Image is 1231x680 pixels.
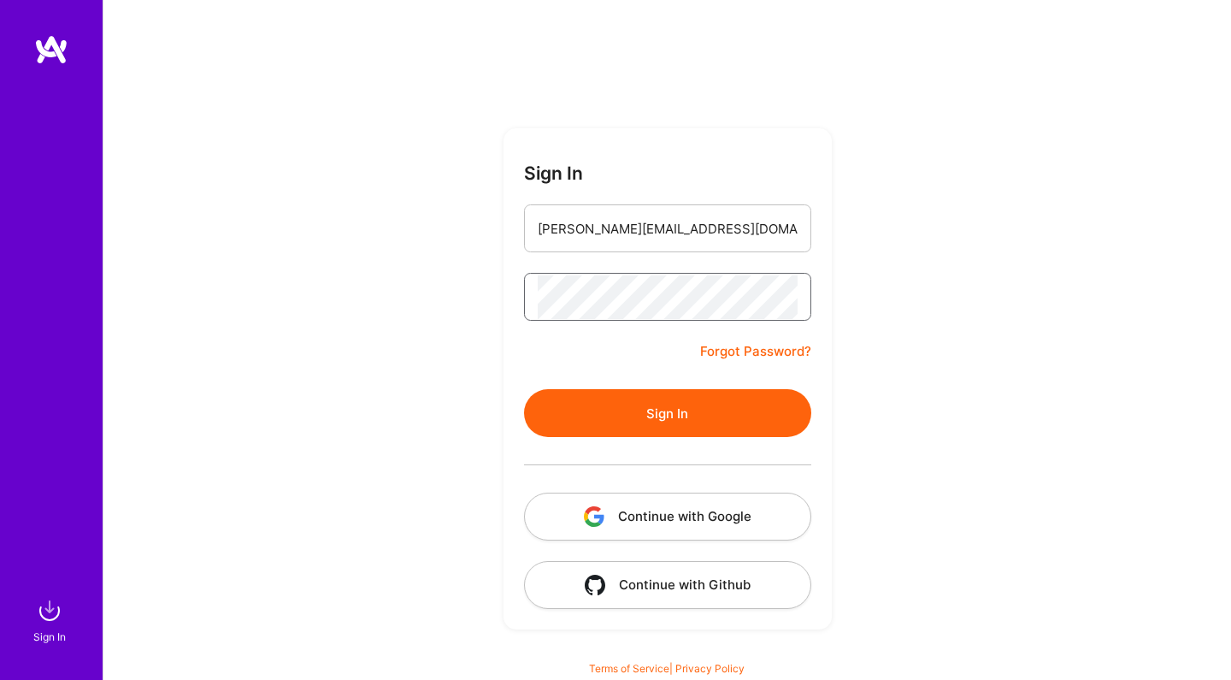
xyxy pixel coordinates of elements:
div: © 2025 ATeams Inc., All rights reserved. [103,629,1231,671]
input: Email... [538,207,798,251]
a: Terms of Service [589,662,669,675]
img: sign in [32,594,67,628]
a: Privacy Policy [675,662,745,675]
button: Continue with Github [524,561,811,609]
img: icon [585,575,605,595]
h3: Sign In [524,163,583,184]
a: Forgot Password? [700,341,811,362]
img: icon [584,506,604,527]
div: Sign In [33,628,66,646]
a: sign inSign In [36,594,67,646]
button: Continue with Google [524,493,811,541]
button: Sign In [524,389,811,437]
span: | [589,662,745,675]
img: logo [34,34,68,65]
